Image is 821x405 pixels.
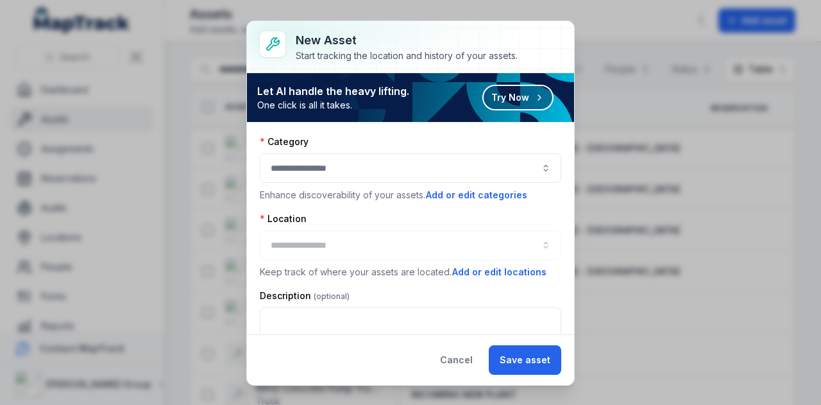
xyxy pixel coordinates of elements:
[296,49,518,62] div: Start tracking the location and history of your assets.
[260,135,309,148] label: Category
[489,345,561,375] button: Save asset
[482,85,554,110] button: Try Now
[260,212,307,225] label: Location
[260,188,561,202] p: Enhance discoverability of your assets.
[425,188,528,202] button: Add or edit categories
[260,265,561,279] p: Keep track of where your assets are located.
[429,345,484,375] button: Cancel
[296,31,518,49] h3: New asset
[452,265,547,279] button: Add or edit locations
[257,83,409,99] strong: Let AI handle the heavy lifting.
[257,99,409,112] span: One click is all it takes.
[260,289,350,302] label: Description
